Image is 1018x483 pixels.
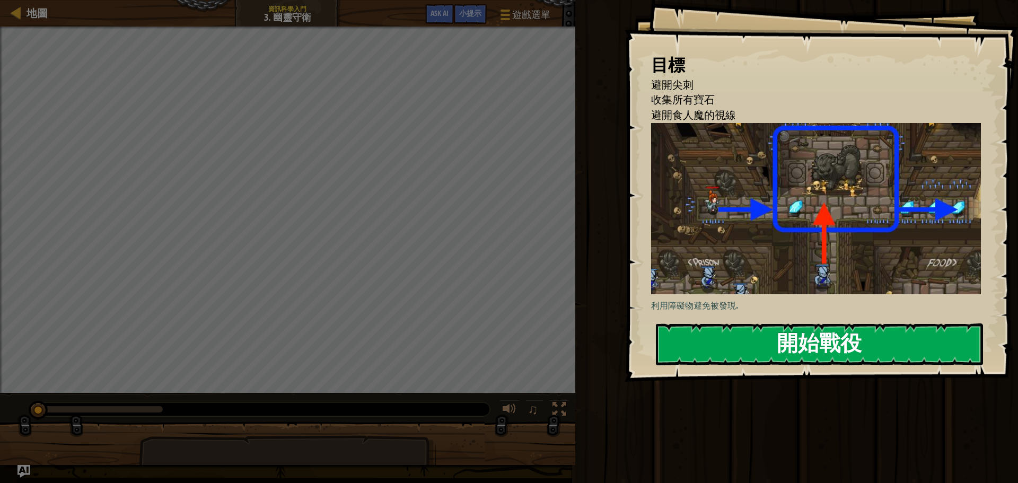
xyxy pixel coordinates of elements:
[27,6,48,20] span: 地圖
[651,123,989,295] img: 幽靈守衛
[656,323,983,365] button: 開始戰役
[459,8,481,18] span: 小提示
[525,400,543,421] button: ♫
[17,465,30,478] button: Ask AI
[528,401,538,417] span: ♫
[425,4,454,24] button: Ask AI
[638,77,978,93] li: 避開尖刺
[492,4,557,29] button: 遊戲選單
[651,53,981,77] div: 目標
[512,8,550,22] span: 遊戲選單
[549,400,570,421] button: 切換全螢幕
[651,300,989,312] p: 利用障礙物避免被發現.
[431,8,449,18] span: Ask AI
[651,77,694,92] span: 避開尖刺
[638,92,978,108] li: 收集所有寶石
[638,108,978,123] li: 避開食人魔的視線
[499,400,520,421] button: 調整音量
[651,92,715,107] span: 收集所有寶石
[21,6,48,20] a: 地圖
[651,108,736,122] span: 避開食人魔的視線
